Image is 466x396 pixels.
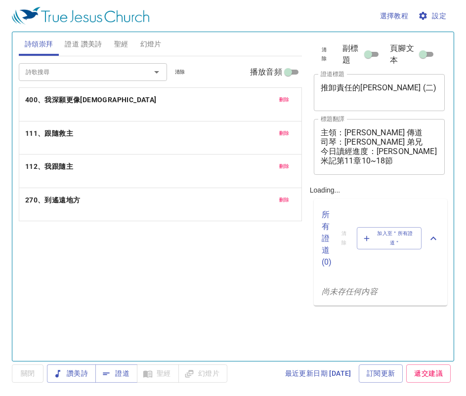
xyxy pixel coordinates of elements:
button: 讚美詩 [47,364,96,383]
span: 證道 讚美詩 [65,38,102,50]
p: 所有證道 ( 0 ) [322,209,332,268]
button: 清除 [169,66,191,78]
div: 所有證道(0)清除加入至＂所有證道＂ [314,199,447,278]
span: 播放音頻 [250,66,282,78]
span: 讚美詩 [55,367,88,380]
b: 111、跟隨救主 [25,127,73,140]
b: 270、到遙遠地方 [25,194,81,206]
button: 刪除 [273,127,296,139]
button: 112、我跟隨主 [25,160,75,173]
span: 刪除 [279,95,290,104]
span: 刪除 [279,162,290,171]
button: 刪除 [273,160,296,172]
button: 選擇教程 [376,7,413,25]
span: 訂閱更新 [367,367,395,380]
span: 刪除 [279,129,290,138]
span: 清除 [175,68,185,77]
button: 111、跟隨救主 [25,127,75,140]
i: 尚未存任何内容 [322,287,378,296]
span: 遞交建議 [414,367,443,380]
b: 400、我深願更像[DEMOGRAPHIC_DATA] [25,94,157,106]
span: 加入至＂所有證道＂ [363,229,415,247]
button: 設定 [416,7,450,25]
textarea: 推卸責任的[PERSON_NAME] (二) [321,83,438,102]
span: 最近更新日期 [DATE] [285,367,351,380]
span: 詩頌崇拜 [25,38,53,50]
button: 清除 [314,44,335,65]
span: 聖經 [114,38,128,50]
span: 副標題 [342,42,362,66]
a: 訂閱更新 [359,364,403,383]
button: 270、到遙遠地方 [25,194,82,206]
button: 刪除 [273,94,296,106]
span: 清除 [320,45,329,63]
span: 頁腳文本 [390,42,417,66]
button: 刪除 [273,194,296,206]
span: 刪除 [279,196,290,204]
textarea: 主領：[PERSON_NAME] 傳道 司琴：[PERSON_NAME] 弟兄 今日讀經進度：[PERSON_NAME]米記第11章10~18節 [321,128,438,165]
span: 證道 [103,367,129,380]
a: 遞交建議 [406,364,451,383]
button: Open [150,65,164,79]
button: 證道 [95,364,137,383]
div: Loading... [306,28,451,357]
a: 最近更新日期 [DATE] [281,364,355,383]
img: True Jesus Church [12,7,149,25]
span: 設定 [420,10,446,22]
span: 選擇教程 [380,10,409,22]
span: 幻燈片 [140,38,162,50]
button: 400、我深願更像[DEMOGRAPHIC_DATA] [25,94,158,106]
b: 112、我跟隨主 [25,160,73,173]
button: 加入至＂所有證道＂ [357,227,422,249]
